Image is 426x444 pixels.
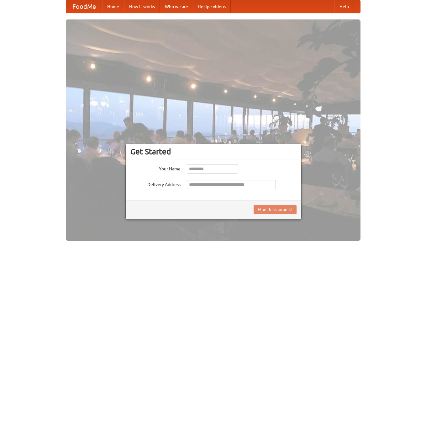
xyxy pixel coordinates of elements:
[124,0,160,13] a: How it works
[102,0,124,13] a: Home
[334,0,354,13] a: Help
[130,147,297,156] h3: Get Started
[130,164,181,172] label: Your Name
[193,0,231,13] a: Recipe videos
[130,180,181,188] label: Delivery Address
[254,205,297,214] button: Find Restaurants!
[160,0,193,13] a: Who we are
[66,0,102,13] a: FoodMe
